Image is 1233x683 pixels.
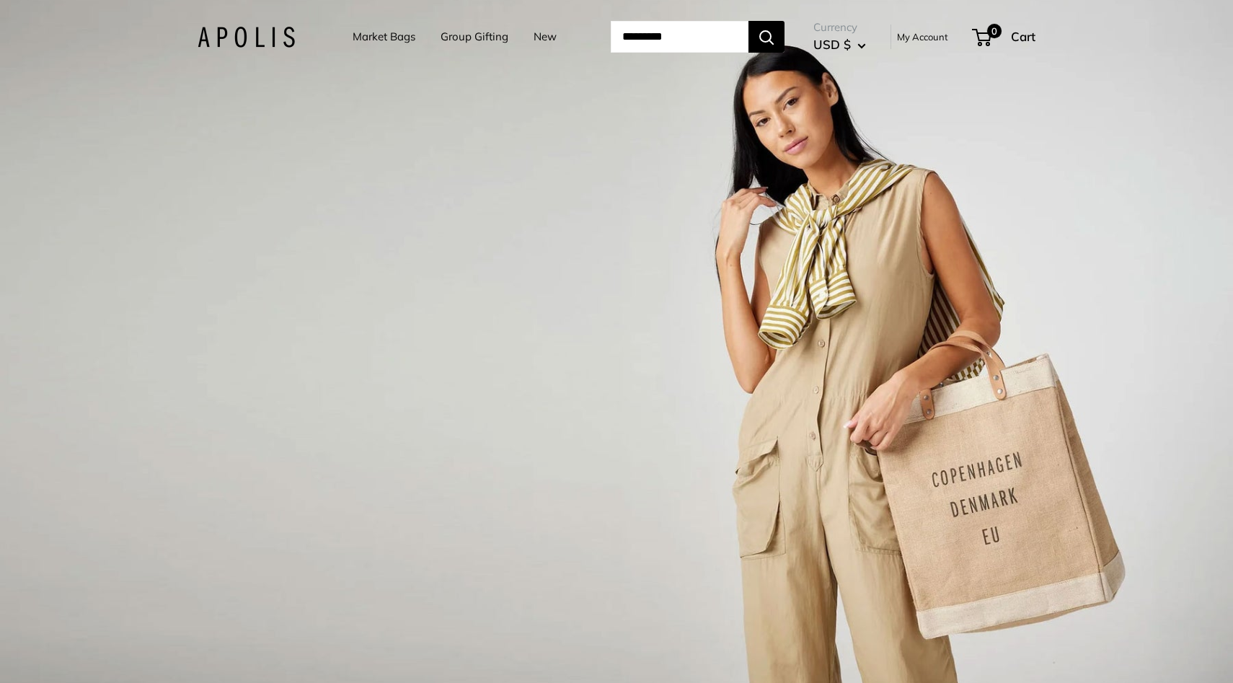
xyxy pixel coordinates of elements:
[748,21,785,53] button: Search
[198,27,295,48] img: Apolis
[897,28,948,45] a: My Account
[813,37,851,52] span: USD $
[973,25,1035,48] a: 0 Cart
[813,17,866,38] span: Currency
[813,33,866,56] button: USD $
[1011,29,1035,44] span: Cart
[534,27,557,47] a: New
[441,27,508,47] a: Group Gifting
[353,27,415,47] a: Market Bags
[987,24,1002,38] span: 0
[611,21,748,53] input: Search...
